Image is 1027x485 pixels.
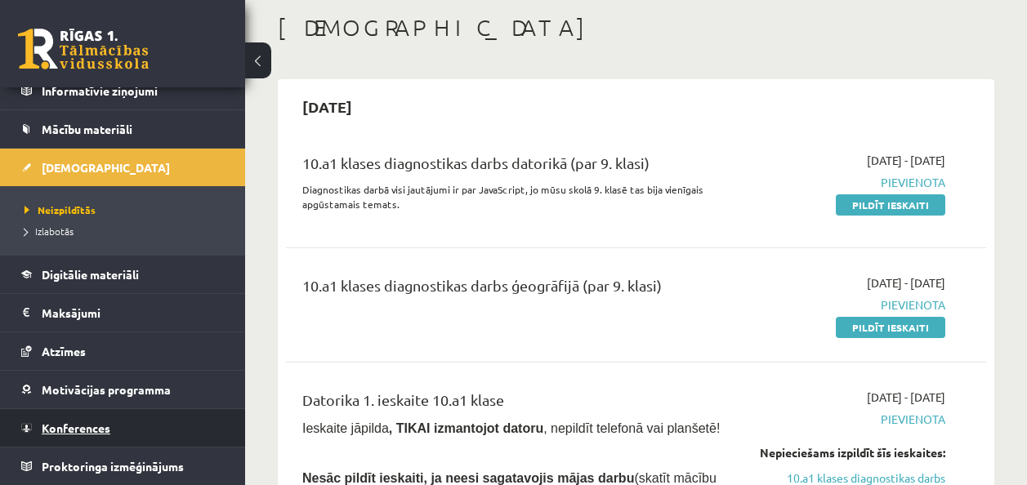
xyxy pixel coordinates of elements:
span: Ieskaite jāpilda , nepildīt telefonā vai planšetē! [302,421,720,435]
a: Proktoringa izmēģinājums [21,447,225,485]
span: Pievienota [748,296,945,314]
span: [DATE] - [DATE] [867,274,945,291]
span: Pievienota [748,411,945,428]
h1: [DEMOGRAPHIC_DATA] [278,14,994,42]
span: Atzīmes [42,344,86,358]
span: [DATE] - [DATE] [867,152,945,169]
span: Pievienota [748,174,945,191]
a: Pildīt ieskaiti [836,317,945,338]
span: Izlabotās [25,225,74,238]
span: Mācību materiāli [42,122,132,136]
a: Neizpildītās [25,202,229,217]
div: 10.a1 klases diagnostikas darbs ģeogrāfijā (par 9. klasi) [302,274,723,305]
a: Atzīmes [21,332,225,370]
a: Mācību materiāli [21,110,225,148]
b: , TIKAI izmantojot datoru [389,421,543,435]
span: Nesāc pildīt ieskaiti, ja neesi sagatavojis mājas darbu [302,471,634,485]
p: Diagnostikas darbā visi jautājumi ir par JavaScript, jo mūsu skolā 9. klasē tas bija vienīgais ap... [302,182,723,211]
a: Maksājumi [21,294,225,331]
span: Digitālie materiāli [42,267,139,282]
div: Datorika 1. ieskaite 10.a1 klase [302,389,723,419]
span: [DEMOGRAPHIC_DATA] [42,160,170,175]
a: Izlabotās [25,224,229,238]
a: Konferences [21,409,225,447]
div: 10.a1 klases diagnostikas darbs datorikā (par 9. klasi) [302,152,723,182]
span: Proktoringa izmēģinājums [42,459,184,474]
span: Konferences [42,420,110,435]
span: [DATE] - [DATE] [867,389,945,406]
a: Digitālie materiāli [21,256,225,293]
legend: Informatīvie ziņojumi [42,72,225,109]
a: Motivācijas programma [21,371,225,408]
a: Pildīt ieskaiti [836,194,945,216]
h2: [DATE] [286,87,368,126]
a: [DEMOGRAPHIC_DATA] [21,149,225,186]
span: Motivācijas programma [42,382,171,397]
a: Informatīvie ziņojumi [21,72,225,109]
legend: Maksājumi [42,294,225,331]
div: Nepieciešams izpildīt šīs ieskaites: [748,444,945,461]
span: Neizpildītās [25,203,96,216]
a: Rīgas 1. Tālmācības vidusskola [18,29,149,69]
